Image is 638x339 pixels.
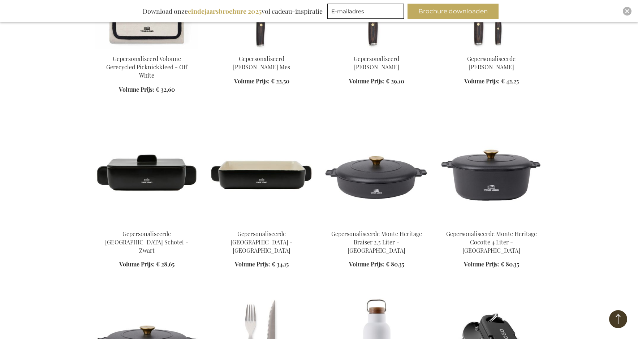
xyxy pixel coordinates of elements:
[230,230,293,254] a: Gepersonaliseerde [GEOGRAPHIC_DATA] - [GEOGRAPHIC_DATA]
[349,260,384,268] span: Volume Prijs:
[210,123,313,224] img: Gepersonaliseerde Monte Neu Ovenschaal - Zwart
[464,260,499,268] span: Volume Prijs:
[95,46,198,53] a: Gepersonaliseerd Volonne Gerecycled Picknickkleed - Off White
[119,86,154,93] span: Volume Prijs:
[331,230,422,254] a: Gepersonaliseerde Monte Heritage Braiser 2,5 Liter - [GEOGRAPHIC_DATA]
[349,77,384,85] span: Volume Prijs:
[119,86,175,94] a: Volume Prijs: € 32,60
[235,260,270,268] span: Volume Prijs:
[325,46,428,53] a: Gepersonaliseerd Tara Koksmes
[156,86,175,93] span: € 32,60
[325,123,428,224] img: Gepersonaliseerde Monte Heritage Braiser 2,5 Liter - Zwart
[210,221,313,228] a: Gepersonaliseerde Monte Neu Ovenschaal - Zwart
[210,46,313,53] a: Gepersonaliseerd Tara Santoku Mes
[625,9,629,13] img: Close
[234,77,289,86] a: Volume Prijs: € 22,50
[446,230,537,254] a: Gepersonaliseerde Monte Heritage Cocotte 4 Liter - [GEOGRAPHIC_DATA]
[119,260,174,269] a: Volume Prijs: € 28,65
[234,77,270,85] span: Volume Prijs:
[440,221,543,228] a: Gepersonaliseerde Monte Heritage Cocotte 4 Liter - Zwart
[233,55,290,71] a: Gepersonaliseerd [PERSON_NAME] Mes
[623,7,631,16] div: Close
[106,55,187,79] a: Gepersonaliseerd Volonne Gerecycled Picknickkleed - Off White
[95,123,198,224] img: Gepersonaliseerde Monte Neu Gratin Schotel - Zwart
[464,77,519,86] a: Volume Prijs: € 42,25
[119,260,155,268] span: Volume Prijs:
[271,77,289,85] span: € 22,50
[464,77,500,85] span: Volume Prijs:
[188,7,262,16] b: eindejaarsbrochure 2025
[349,260,404,269] a: Volume Prijs: € 80,35
[139,4,326,19] div: Download onze vol cadeau-inspiratie
[327,4,406,21] form: marketing offers and promotions
[272,260,289,268] span: € 34,15
[327,4,404,19] input: E-mailadres
[464,260,519,269] a: Volume Prijs: € 80,35
[349,77,404,86] a: Volume Prijs: € 29,10
[386,260,404,268] span: € 80,35
[156,260,174,268] span: € 28,65
[386,77,404,85] span: € 29,10
[235,260,289,269] a: Volume Prijs: € 34,15
[501,260,519,268] span: € 80,35
[501,77,519,85] span: € 42,25
[440,123,543,224] img: Gepersonaliseerde Monte Heritage Cocotte 4 Liter - Zwart
[354,55,399,71] a: Gepersonaliseerd [PERSON_NAME]
[105,230,188,254] a: Gepersonaliseerde [GEOGRAPHIC_DATA] Schotel - Zwart
[95,221,198,228] a: Gepersonaliseerde Monte Neu Gratin Schotel - Zwart
[467,55,516,71] a: Gepersonaliseerde [PERSON_NAME]
[408,4,499,19] button: Brochure downloaden
[325,221,428,228] a: Gepersonaliseerde Monte Heritage Braiser 2,5 Liter - Zwart
[440,46,543,53] a: Gepersonaliseerde Tara Kok Messenset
